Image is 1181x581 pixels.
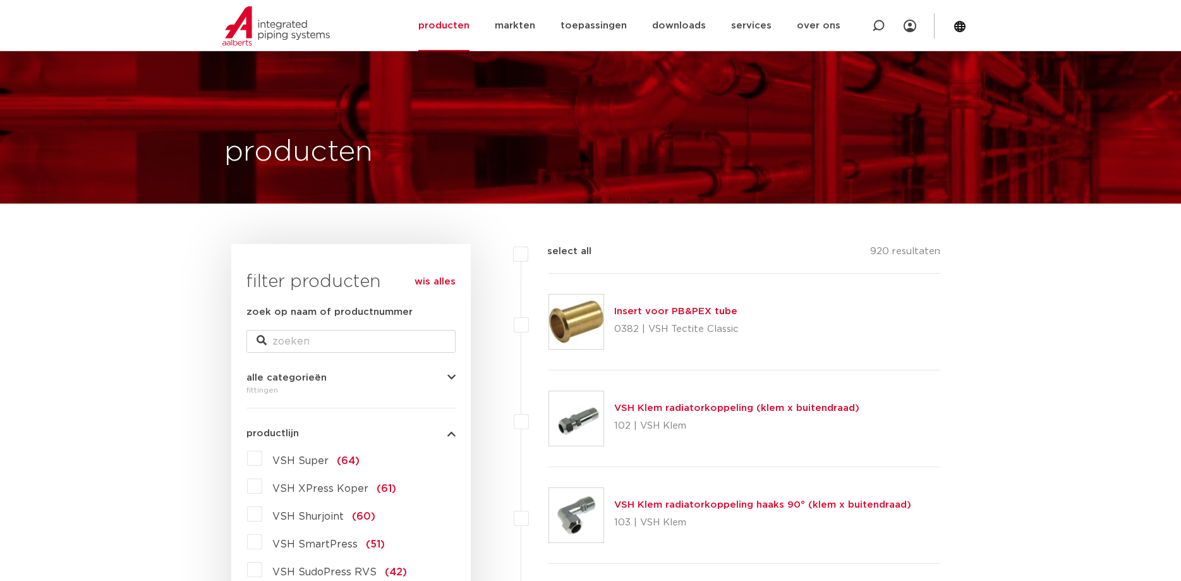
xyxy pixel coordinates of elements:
img: Thumbnail for VSH Klem radiatorkoppeling (klem x buitendraad) [549,391,603,446]
h3: filter producten [246,269,456,295]
label: select all [528,244,591,259]
span: VSH Shurjoint [272,511,344,522]
img: Thumbnail for VSH Klem radiatorkoppeling haaks 90° (klem x buitendraad) [549,488,603,542]
a: wis alles [415,274,456,290]
span: productlijn [246,429,299,438]
span: (60) [352,511,375,522]
span: (64) [337,456,360,466]
a: VSH Klem radiatorkoppeling (klem x buitendraad) [614,403,859,413]
img: Thumbnail for Insert voor PB&PEX tube [549,295,603,349]
span: VSH SmartPress [272,539,358,549]
a: Insert voor PB&PEX tube [614,307,737,316]
span: VSH XPress Koper [272,484,368,494]
button: alle categorieën [246,373,456,382]
span: (61) [377,484,396,494]
p: 920 resultaten [870,244,940,264]
label: zoek op naam of productnummer [246,305,413,320]
span: VSH SudoPress RVS [272,567,377,577]
p: 103 | VSH Klem [614,513,911,533]
span: alle categorieën [246,373,327,382]
p: 102 | VSH Klem [614,416,859,436]
span: (51) [366,539,385,549]
a: VSH Klem radiatorkoppeling haaks 90° (klem x buitendraad) [614,500,911,510]
input: zoeken [246,330,456,353]
h1: producten [224,132,373,173]
button: productlijn [246,429,456,438]
div: fittingen [246,382,456,398]
span: (42) [385,567,407,577]
p: 0382 | VSH Tectite Classic [614,319,739,339]
span: VSH Super [272,456,329,466]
